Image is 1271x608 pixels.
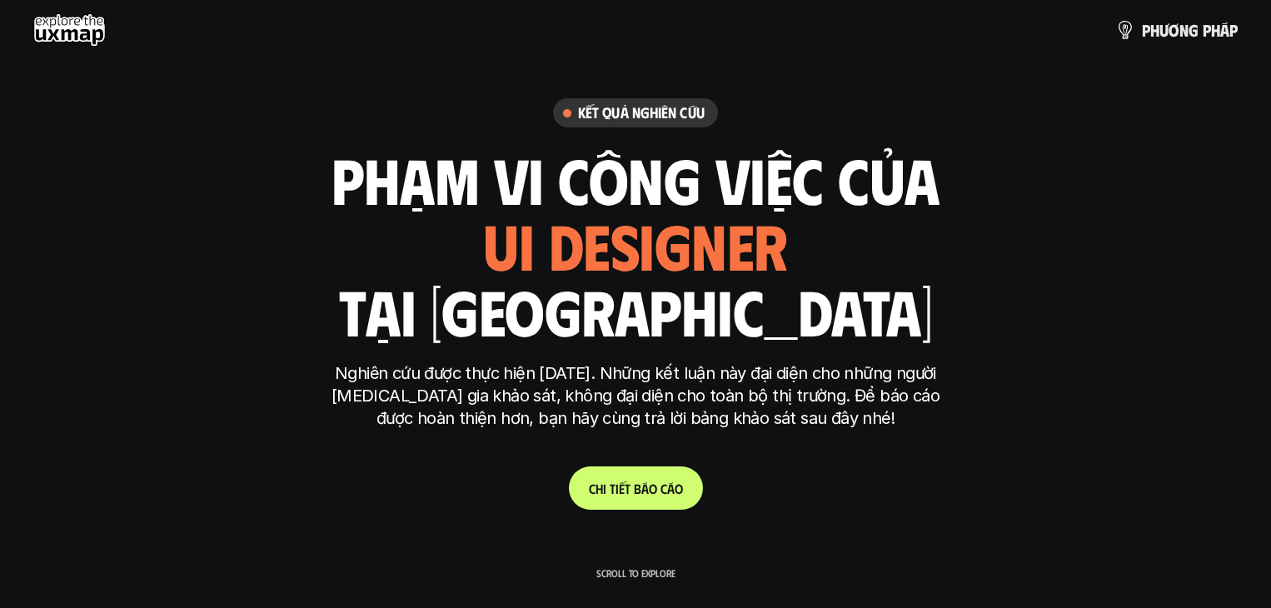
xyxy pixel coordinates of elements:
span: p [1142,21,1150,39]
span: c [660,481,667,496]
a: phươngpháp [1115,13,1238,47]
span: t [625,481,631,496]
span: h [1211,21,1220,39]
span: h [596,481,603,496]
span: i [603,481,606,496]
span: i [616,481,619,496]
span: á [1220,21,1229,39]
span: h [1150,21,1159,39]
p: Nghiên cứu được thực hiện [DATE]. Những kết luận này đại diện cho những người [MEDICAL_DATA] gia ... [323,362,948,430]
a: Chitiếtbáocáo [569,466,703,510]
span: n [1179,21,1189,39]
span: t [610,481,616,496]
span: ư [1159,21,1169,39]
span: C [589,481,596,496]
h1: tại [GEOGRAPHIC_DATA] [339,276,933,346]
span: b [634,481,641,496]
h1: phạm vi công việc của [331,144,940,214]
span: o [649,481,657,496]
span: g [1189,21,1199,39]
span: p [1229,21,1238,39]
span: á [641,481,649,496]
p: Scroll to explore [596,567,675,579]
h6: Kết quả nghiên cứu [578,103,705,122]
span: ế [619,481,625,496]
span: ơ [1169,21,1179,39]
span: á [667,481,675,496]
span: o [675,481,683,496]
span: p [1203,21,1211,39]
